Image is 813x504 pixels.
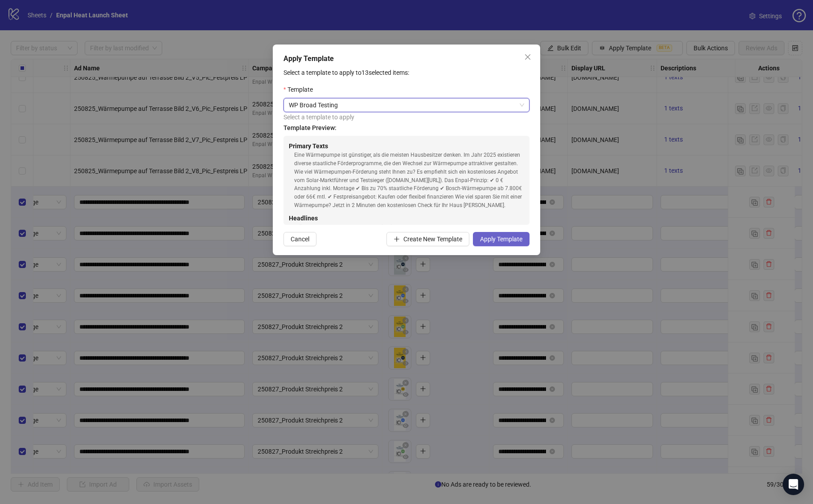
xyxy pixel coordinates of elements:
button: Close [521,50,535,64]
span: Create New Template [403,236,462,243]
span: Cancel [291,236,309,243]
label: Template [283,85,319,94]
p: Select a template to apply to 13 selected items: [283,68,530,77]
span: plus [394,236,400,242]
div: Apply Template [283,53,530,64]
div: Select a template to apply [283,112,530,122]
button: Cancel [283,232,316,246]
button: Apply Template [473,232,530,246]
div: Open Intercom Messenger [783,474,804,495]
strong: Primary Texts [289,142,328,150]
span: close [524,53,531,61]
span: Apply Template [480,236,522,243]
button: Create New Template [386,232,469,246]
h4: Template Preview: [283,123,530,133]
div: Eine Wärmepumpe ist günstiger, als die meisten Hausbesitzer denken. Im Jahr 2025 existieren diver... [294,151,524,210]
strong: Headlines [289,215,318,222]
div: Wärmepumpe kostenlos und unverbindlich anfragen [294,223,524,232]
span: WP Broad Testing [289,98,524,112]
